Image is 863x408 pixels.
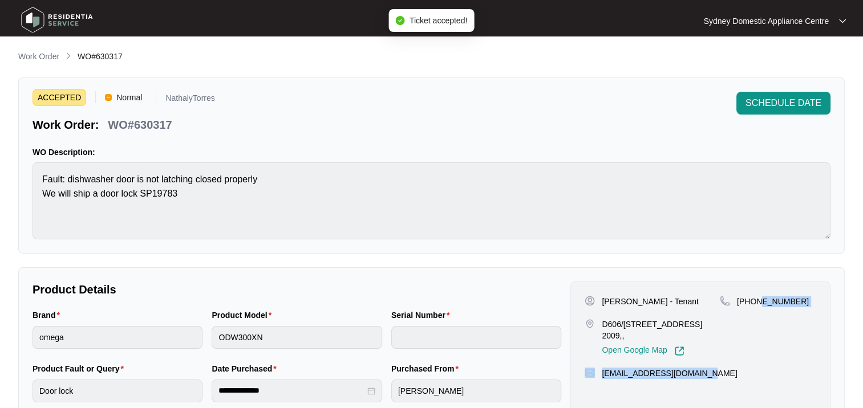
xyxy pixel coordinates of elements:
[602,296,698,307] p: [PERSON_NAME] - Tenant
[585,296,595,306] img: user-pin
[78,52,123,61] span: WO#630317
[18,51,59,62] p: Work Order
[165,94,214,106] p: NathalyTorres
[391,309,454,321] label: Serial Number
[391,326,561,349] input: Serial Number
[396,16,405,25] span: check-circle
[410,16,467,25] span: Ticket accepted!
[212,326,382,349] input: Product Model
[745,96,821,110] span: SCHEDULE DATE
[391,380,561,402] input: Purchased From
[602,368,737,379] p: [EMAIL_ADDRESS][DOMAIN_NAME]
[736,92,830,115] button: SCHEDULE DATE
[33,363,128,374] label: Product Fault or Query
[112,89,147,106] span: Normal
[212,363,281,374] label: Date Purchased
[218,385,364,397] input: Date Purchased
[108,117,172,133] p: WO#630317
[839,18,846,24] img: dropdown arrow
[16,51,62,63] a: Work Order
[33,326,202,349] input: Brand
[704,15,829,27] p: Sydney Domestic Appliance Centre
[33,380,202,402] input: Product Fault or Query
[105,94,112,101] img: Vercel Logo
[17,3,97,37] img: residentia service logo
[33,89,86,106] span: ACCEPTED
[33,281,561,297] p: Product Details
[585,319,595,329] img: map-pin
[212,309,276,321] label: Product Model
[33,309,64,321] label: Brand
[64,51,73,60] img: chevron-right
[33,162,830,239] textarea: Fault: dishwasher door is not latching closed properly We will ship a door lock SP19783
[720,296,730,306] img: map-pin
[674,346,684,356] img: Link-External
[602,319,720,341] p: D606/[STREET_ADDRESS] 2009,,
[33,117,99,133] p: Work Order:
[391,363,463,374] label: Purchased From
[737,296,809,307] p: [PHONE_NUMBER]
[33,146,830,158] p: WO Description:
[585,368,595,378] img: map-pin
[602,346,684,356] a: Open Google Map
